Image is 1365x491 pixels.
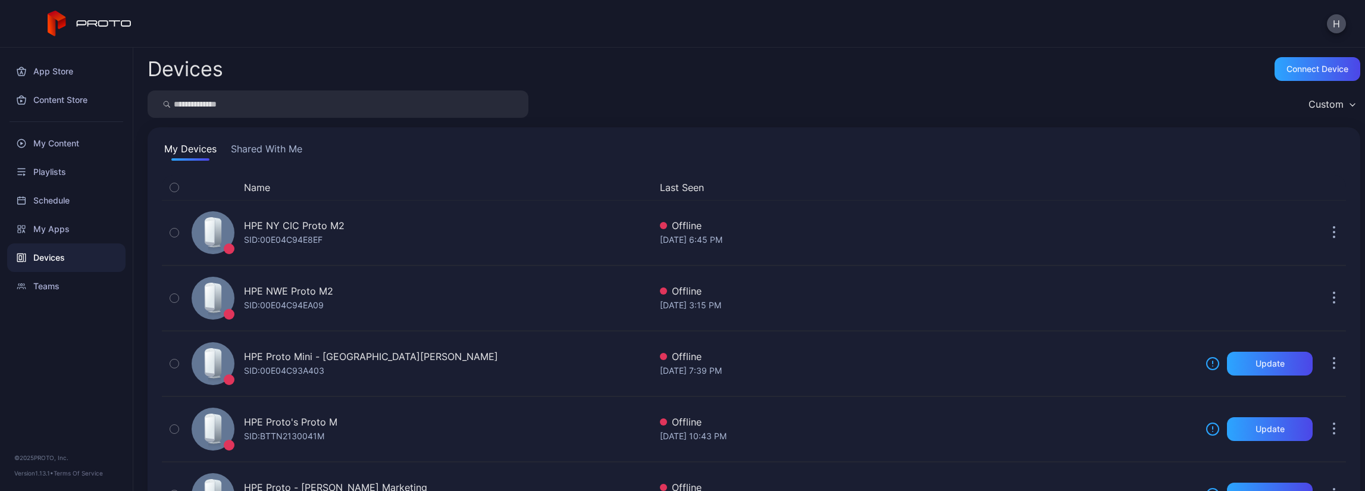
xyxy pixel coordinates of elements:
[7,215,126,243] a: My Apps
[1286,64,1348,74] div: Connect device
[244,284,333,298] div: HPE NWE Proto M2
[1201,180,1308,195] div: Update Device
[1227,352,1313,376] button: Update
[148,58,223,80] h2: Devices
[660,415,1196,429] div: Offline
[7,186,126,215] a: Schedule
[1308,98,1344,110] div: Custom
[1327,14,1346,33] button: H
[7,86,126,114] a: Content Store
[1322,180,1346,195] div: Options
[1227,417,1313,441] button: Update
[244,364,324,378] div: SID: 00E04C93A403
[244,180,270,195] button: Name
[7,57,126,86] a: App Store
[7,129,126,158] a: My Content
[1256,359,1285,368] div: Update
[244,233,323,247] div: SID: 00E04C94E8EF
[660,349,1196,364] div: Offline
[14,470,54,477] span: Version 1.13.1 •
[244,218,345,233] div: HPE NY CIC Proto M2
[162,142,219,161] button: My Devices
[7,243,126,272] a: Devices
[1303,90,1360,118] button: Custom
[244,298,324,312] div: SID: 00E04C94EA09
[1275,57,1360,81] button: Connect device
[7,158,126,186] a: Playlists
[660,218,1196,233] div: Offline
[660,180,1191,195] button: Last Seen
[7,272,126,301] a: Teams
[1256,424,1285,434] div: Update
[244,349,498,364] div: HPE Proto Mini - [GEOGRAPHIC_DATA][PERSON_NAME]
[244,415,337,429] div: HPE Proto's Proto M
[14,453,118,462] div: © 2025 PROTO, Inc.
[660,364,1196,378] div: [DATE] 7:39 PM
[54,470,103,477] a: Terms Of Service
[660,233,1196,247] div: [DATE] 6:45 PM
[660,429,1196,443] div: [DATE] 10:43 PM
[660,284,1196,298] div: Offline
[244,429,324,443] div: SID: BTTN2130041M
[228,142,305,161] button: Shared With Me
[660,298,1196,312] div: [DATE] 3:15 PM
